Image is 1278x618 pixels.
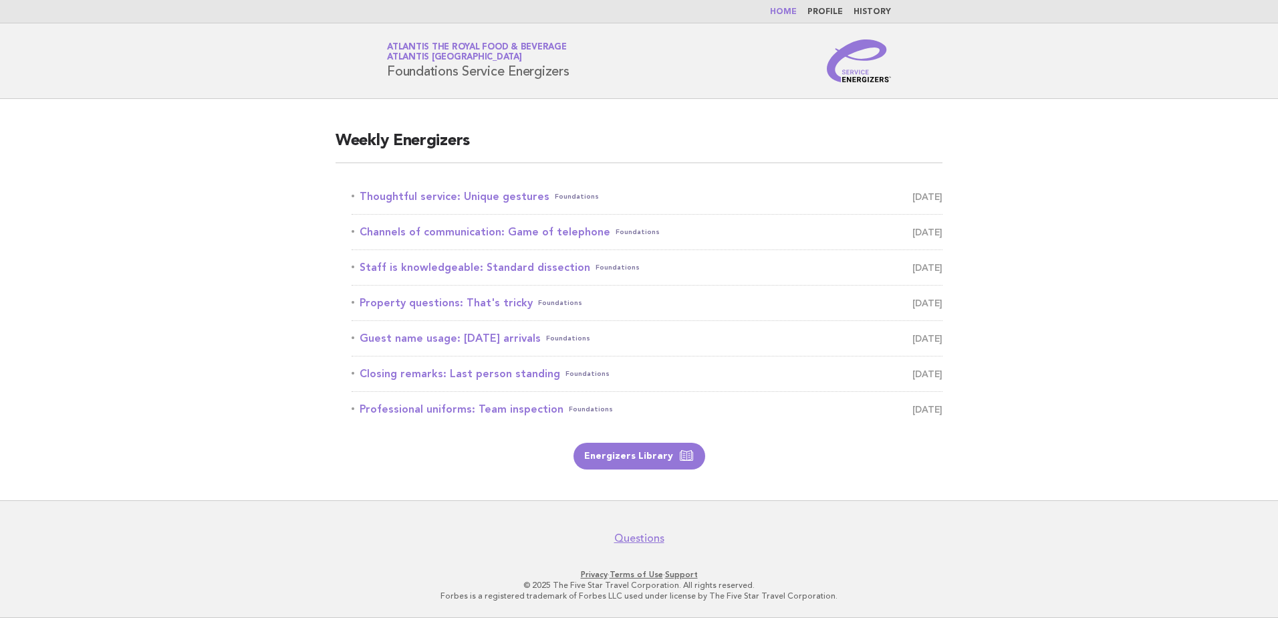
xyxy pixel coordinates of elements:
[230,580,1048,591] p: © 2025 The Five Star Travel Corporation. All rights reserved.
[912,187,942,206] span: [DATE]
[912,329,942,348] span: [DATE]
[352,400,942,419] a: Professional uniforms: Team inspectionFoundations [DATE]
[581,570,608,579] a: Privacy
[387,54,522,62] span: Atlantis [GEOGRAPHIC_DATA]
[770,8,797,16] a: Home
[387,43,569,78] h1: Foundations Service Energizers
[352,365,942,383] a: Closing remarks: Last person standingFoundations [DATE]
[854,8,891,16] a: History
[665,570,698,579] a: Support
[573,443,705,470] a: Energizers Library
[912,365,942,383] span: [DATE]
[230,569,1048,580] p: · ·
[912,294,942,312] span: [DATE]
[352,223,942,241] a: Channels of communication: Game of telephoneFoundations [DATE]
[387,43,567,62] a: Atlantis the Royal Food & BeverageAtlantis [GEOGRAPHIC_DATA]
[230,591,1048,601] p: Forbes is a registered trademark of Forbes LLC used under license by The Five Star Travel Corpora...
[912,258,942,277] span: [DATE]
[538,294,582,312] span: Foundations
[614,532,664,545] a: Questions
[555,187,599,206] span: Foundations
[352,329,942,348] a: Guest name usage: [DATE] arrivalsFoundations [DATE]
[565,365,610,383] span: Foundations
[610,570,663,579] a: Terms of Use
[336,130,942,163] h2: Weekly Energizers
[912,400,942,419] span: [DATE]
[596,258,640,277] span: Foundations
[569,400,613,419] span: Foundations
[807,8,843,16] a: Profile
[352,258,942,277] a: Staff is knowledgeable: Standard dissectionFoundations [DATE]
[352,294,942,312] a: Property questions: That's trickyFoundations [DATE]
[912,223,942,241] span: [DATE]
[827,39,891,82] img: Service Energizers
[546,329,590,348] span: Foundations
[352,187,942,206] a: Thoughtful service: Unique gesturesFoundations [DATE]
[616,223,660,241] span: Foundations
